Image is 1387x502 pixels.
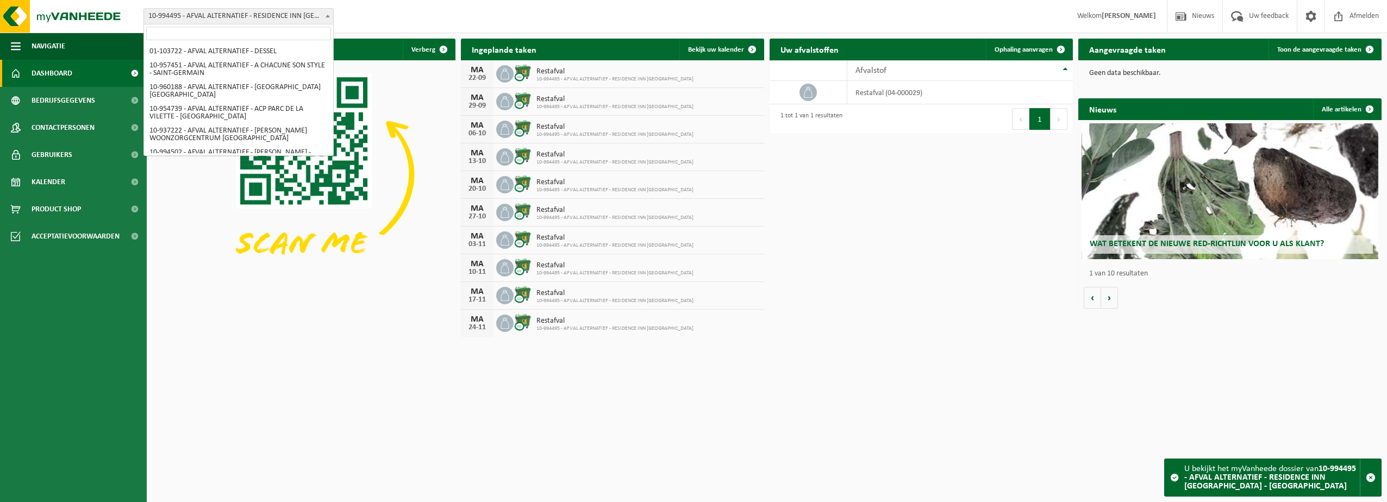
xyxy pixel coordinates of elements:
[536,270,693,277] span: 10-994495 - AFVAL ALTERNATIEF - RESIDENCE INN [GEOGRAPHIC_DATA]
[536,76,693,83] span: 10-994495 - AFVAL ALTERNATIEF - RESIDENCE INN [GEOGRAPHIC_DATA]
[32,168,65,196] span: Kalender
[775,107,842,131] div: 1 tot 1 van 1 resultaten
[536,317,693,325] span: Restafval
[1084,287,1101,309] button: Vorige
[466,185,488,193] div: 20-10
[1012,108,1029,130] button: Previous
[411,46,435,53] span: Verberg
[1277,46,1361,53] span: Toon de aangevraagde taken
[466,232,488,241] div: MA
[144,9,333,24] span: 10-994495 - AFVAL ALTERNATIEF - RESIDENCE INN BRUSSELS AIRPORT - DIEGEM
[466,204,488,213] div: MA
[514,147,532,165] img: WB-0770-CU
[514,230,532,248] img: WB-0770-CU
[1269,39,1380,60] a: Toon de aangevraagde taken
[146,146,331,167] li: 10-994502 - AFVAL ALTERNATIEF - [PERSON_NAME] - ZAVENTEM
[995,46,1053,53] span: Ophaling aanvragen
[536,298,693,304] span: 10-994495 - AFVAL ALTERNATIEF - RESIDENCE INN [GEOGRAPHIC_DATA]
[466,149,488,158] div: MA
[466,287,488,296] div: MA
[32,33,65,60] span: Navigatie
[466,241,488,248] div: 03-11
[1184,465,1356,491] strong: 10-994495 - AFVAL ALTERNATIEF - RESIDENCE INN [GEOGRAPHIC_DATA] - [GEOGRAPHIC_DATA]
[536,178,693,187] span: Restafval
[1082,123,1379,259] a: Wat betekent de nieuwe RED-richtlijn voor u als klant?
[514,313,532,331] img: WB-0770-CU
[466,268,488,276] div: 10-11
[466,74,488,82] div: 22-09
[403,39,454,60] button: Verberg
[466,213,488,221] div: 27-10
[536,104,693,110] span: 10-994495 - AFVAL ALTERNATIEF - RESIDENCE INN [GEOGRAPHIC_DATA]
[466,158,488,165] div: 13-10
[143,8,334,24] span: 10-994495 - AFVAL ALTERNATIEF - RESIDENCE INN BRUSSELS AIRPORT - DIEGEM
[1102,12,1156,20] strong: [PERSON_NAME]
[32,87,95,114] span: Bedrijfsgegevens
[536,95,693,104] span: Restafval
[536,67,693,76] span: Restafval
[466,260,488,268] div: MA
[688,46,744,53] span: Bekijk uw kalender
[679,39,763,60] a: Bekijk uw kalender
[536,325,693,332] span: 10-994495 - AFVAL ALTERNATIEF - RESIDENCE INN [GEOGRAPHIC_DATA]
[514,91,532,110] img: WB-0770-CU
[1089,70,1371,77] p: Geen data beschikbaar.
[1051,108,1067,130] button: Next
[1184,459,1360,496] div: U bekijkt het myVanheede dossier van
[32,114,95,141] span: Contactpersonen
[466,177,488,185] div: MA
[986,39,1072,60] a: Ophaling aanvragen
[536,187,693,193] span: 10-994495 - AFVAL ALTERNATIEF - RESIDENCE INN [GEOGRAPHIC_DATA]
[514,202,532,221] img: WB-0770-CU
[466,121,488,130] div: MA
[466,324,488,331] div: 24-11
[536,215,693,221] span: 10-994495 - AFVAL ALTERNATIEF - RESIDENCE INN [GEOGRAPHIC_DATA]
[536,289,693,298] span: Restafval
[1029,108,1051,130] button: 1
[514,119,532,137] img: WB-0770-CU
[514,64,532,82] img: WB-0770-CU
[146,80,331,102] li: 10-960188 - AFVAL ALTERNATIEF - [GEOGRAPHIC_DATA] [GEOGRAPHIC_DATA]
[32,196,81,223] span: Product Shop
[1090,240,1324,248] span: Wat betekent de nieuwe RED-richtlijn voor u als klant?
[152,60,455,288] img: Download de VHEPlus App
[146,45,331,59] li: 01-103722 - AFVAL ALTERNATIEF - DESSEL
[146,124,331,146] li: 10-937222 - AFVAL ALTERNATIEF - [PERSON_NAME] WOONZORGCENTRUM [GEOGRAPHIC_DATA]
[466,102,488,110] div: 29-09
[466,93,488,102] div: MA
[466,130,488,137] div: 06-10
[1313,98,1380,120] a: Alle artikelen
[1101,287,1118,309] button: Volgende
[32,60,72,87] span: Dashboard
[847,81,1073,104] td: restafval (04-000029)
[536,123,693,131] span: Restafval
[146,102,331,124] li: 10-954739 - AFVAL ALTERNATIEF - ACP PARC DE LA VILETTE - [GEOGRAPHIC_DATA]
[514,285,532,304] img: WB-0770-CU
[536,234,693,242] span: Restafval
[1078,98,1127,120] h2: Nieuws
[536,261,693,270] span: Restafval
[536,242,693,249] span: 10-994495 - AFVAL ALTERNATIEF - RESIDENCE INN [GEOGRAPHIC_DATA]
[536,131,693,138] span: 10-994495 - AFVAL ALTERNATIEF - RESIDENCE INN [GEOGRAPHIC_DATA]
[536,206,693,215] span: Restafval
[461,39,547,60] h2: Ingeplande taken
[146,59,331,80] li: 10-957451 - AFVAL ALTERNATIEF - A CHACUNE SON STYLE - SAINT-GERMAIN
[536,150,693,159] span: Restafval
[536,159,693,166] span: 10-994495 - AFVAL ALTERNATIEF - RESIDENCE INN [GEOGRAPHIC_DATA]
[32,141,72,168] span: Gebruikers
[1089,270,1376,278] p: 1 van 10 resultaten
[1078,39,1177,60] h2: Aangevraagde taken
[466,66,488,74] div: MA
[466,315,488,324] div: MA
[514,174,532,193] img: WB-0770-CU
[514,258,532,276] img: WB-0770-CU
[32,223,120,250] span: Acceptatievoorwaarden
[770,39,849,60] h2: Uw afvalstoffen
[466,296,488,304] div: 17-11
[855,66,886,75] span: Afvalstof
